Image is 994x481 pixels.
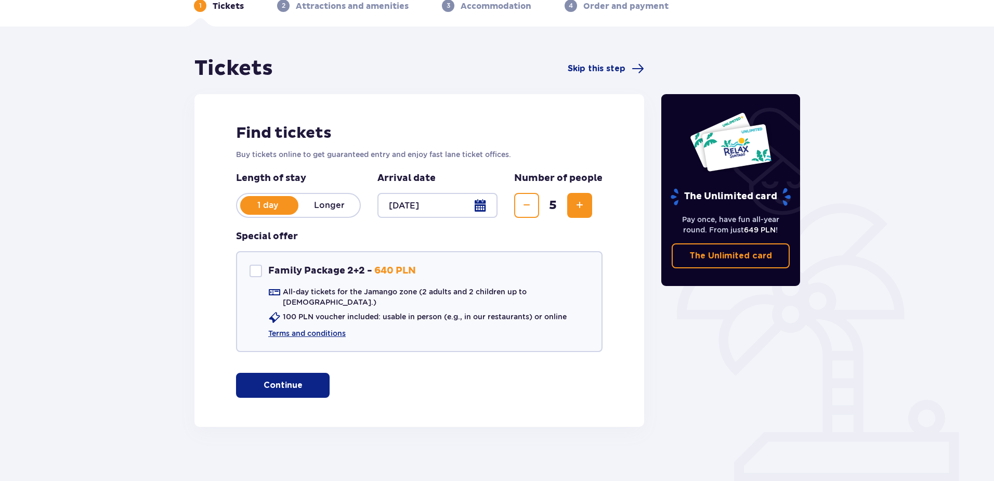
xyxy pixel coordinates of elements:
a: The Unlimited card [672,243,790,268]
p: 2 [282,1,285,10]
p: All-day tickets for the Jamango zone (2 adults and 2 children up to [DEMOGRAPHIC_DATA].) [283,287,589,307]
button: Decrease [514,193,539,218]
p: Continue [264,380,303,391]
p: 1 day [237,200,298,211]
p: Buy tickets online to get guaranteed entry and enjoy fast lane ticket offices. [236,149,603,160]
a: Terms and conditions [268,328,346,339]
p: 4 [569,1,573,10]
p: Tickets [213,1,244,12]
p: Order and payment [583,1,669,12]
p: The Unlimited card [670,188,792,206]
p: Special offer [236,230,298,243]
a: Skip this step [568,62,644,75]
button: Continue [236,373,330,398]
span: 5 [541,198,565,213]
p: Number of people [514,172,603,185]
p: 100 PLN voucher included: usable in person (e.g., in our restaurants) or online [283,311,567,322]
button: Increase [567,193,592,218]
p: The Unlimited card [689,250,772,262]
p: Accommodation [461,1,531,12]
p: Length of stay [236,172,361,185]
span: Skip this step [568,63,625,74]
h2: Find tickets [236,123,603,143]
p: Family Package 2+2 - [268,265,372,277]
p: Arrival date [377,172,436,185]
p: 3 [447,1,450,10]
h1: Tickets [194,56,273,82]
p: Attractions and amenities [296,1,409,12]
p: Pay once, have fun all-year round. From just ! [672,214,790,235]
p: 640 PLN [374,265,416,277]
p: Longer [298,200,360,211]
p: 1 [199,1,202,10]
span: 649 PLN [744,226,776,234]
